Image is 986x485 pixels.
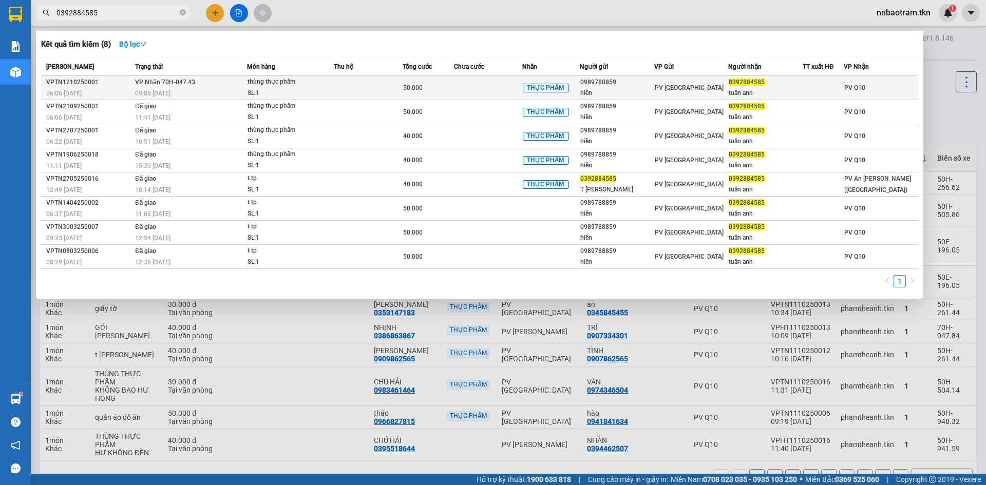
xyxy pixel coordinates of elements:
[10,394,21,404] img: warehouse-icon
[111,36,155,52] button: Bộ lọcdown
[248,232,325,244] div: SL: 1
[884,278,890,284] span: left
[729,88,802,99] div: tuấn anh
[655,181,724,188] span: PV [GEOGRAPHIC_DATA]
[909,278,915,284] span: right
[135,103,156,110] span: Đã giao
[248,76,325,88] div: thùng thực phẩm
[248,208,325,220] div: SL: 1
[403,205,423,212] span: 50.000
[523,108,568,117] span: THỰC PHẨM
[655,84,724,91] span: PV [GEOGRAPHIC_DATA]
[580,160,654,171] div: hiền
[46,259,82,266] span: 08:29 [DATE]
[580,77,654,88] div: 0989788859
[844,108,865,115] span: PV Q10
[140,41,147,48] span: down
[844,205,865,212] span: PV Q10
[655,253,724,260] span: PV [GEOGRAPHIC_DATA]
[523,84,568,93] span: THỰC PHẨM
[334,63,353,70] span: Thu hộ
[248,88,325,99] div: SL: 1
[729,199,765,206] span: 0392884585
[906,275,918,287] li: Next Page
[844,175,911,193] span: PV An [PERSON_NAME] ([GEOGRAPHIC_DATA])
[729,103,765,110] span: 0392884585
[46,186,82,193] span: 12:49 [DATE]
[11,417,21,427] span: question-circle
[46,114,82,121] span: 06:06 [DATE]
[729,232,802,243] div: tuấn anh
[655,229,724,236] span: PV [GEOGRAPHIC_DATA]
[881,275,894,287] button: left
[729,136,802,147] div: tuấn anh
[248,197,325,208] div: t tp
[180,8,186,18] span: close-circle
[522,63,537,70] span: Nhãn
[135,210,170,218] span: 11:05 [DATE]
[135,138,170,145] span: 10:51 [DATE]
[729,223,765,230] span: 0392884585
[10,41,21,52] img: solution-icon
[580,257,654,267] div: hiền
[580,175,616,182] span: 0392884585
[844,253,865,260] span: PV Q10
[729,184,802,195] div: tuấn anh
[454,63,484,70] span: Chưa cước
[403,181,423,188] span: 40.000
[46,198,132,208] div: VPTN1404250002
[728,63,762,70] span: Người nhận
[580,208,654,219] div: hiền
[46,63,94,70] span: [PERSON_NAME]
[403,132,423,140] span: 40.000
[46,210,82,218] span: 06:37 [DATE]
[41,39,111,50] h3: Kết quả tìm kiếm ( 8 )
[248,149,325,160] div: thùng thực phẩm
[46,222,132,232] div: VPTN3003250007
[248,160,325,171] div: SL: 1
[46,246,132,257] div: VPTN0803250006
[135,199,156,206] span: Đã giao
[248,136,325,147] div: SL: 1
[654,63,674,70] span: VP Gửi
[894,276,905,287] a: 1
[403,229,423,236] span: 50.000
[46,125,132,136] div: VPTN2707250001
[11,463,21,473] span: message
[10,67,21,77] img: warehouse-icon
[248,101,325,112] div: thùng thực phẩm
[135,235,170,242] span: 12:54 [DATE]
[248,221,325,232] div: t tp
[135,151,156,158] span: Đã giao
[844,229,865,236] span: PV Q10
[655,132,724,140] span: PV [GEOGRAPHIC_DATA]
[906,275,918,287] button: right
[46,77,132,88] div: VPTN1210250001
[580,222,654,232] div: 0989788859
[881,275,894,287] li: Previous Page
[46,149,132,160] div: VPTN1906250018
[403,84,423,91] span: 50.000
[580,198,654,208] div: 0989788859
[248,184,325,196] div: SL: 1
[844,132,865,140] span: PV Q10
[46,162,82,169] span: 11:11 [DATE]
[523,156,568,165] span: THỰC PHẨM
[655,157,724,164] span: PV [GEOGRAPHIC_DATA]
[46,90,82,97] span: 06:06 [DATE]
[46,235,82,242] span: 09:23 [DATE]
[580,246,654,257] div: 0989788859
[803,63,834,70] span: TT xuất HĐ
[119,40,147,48] strong: Bộ lọc
[135,223,156,230] span: Đã giao
[248,112,325,123] div: SL: 1
[135,114,170,121] span: 11:41 [DATE]
[523,180,568,189] span: THỰC PHẨM
[729,257,802,267] div: tuấn anh
[580,112,654,123] div: hiền
[729,175,765,182] span: 0392884585
[580,136,654,147] div: hiền
[580,88,654,99] div: hiền
[523,132,568,141] span: THỰC PHẨM
[248,257,325,268] div: SL: 1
